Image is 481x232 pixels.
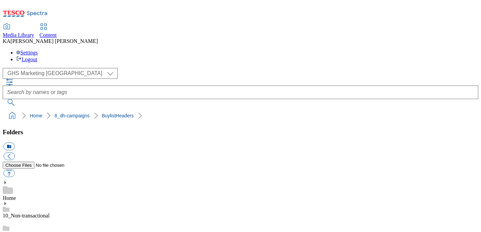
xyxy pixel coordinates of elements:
span: Content [40,32,57,38]
a: 8_dh-campaigns [54,113,90,118]
span: [PERSON_NAME] [PERSON_NAME] [10,38,98,44]
nav: breadcrumb [3,109,478,122]
a: 10_Non-transactional [3,213,50,218]
h3: Folders [3,129,478,136]
a: Home [30,113,42,118]
a: home [7,110,18,121]
span: Media Library [3,32,34,38]
input: Search by names or tags [3,86,478,99]
a: Logout [16,56,37,62]
a: Settings [16,50,38,55]
a: Content [40,24,57,38]
a: Media Library [3,24,34,38]
span: KA [3,38,10,44]
a: BuylistHeaders [102,113,134,118]
a: Home [3,195,16,201]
